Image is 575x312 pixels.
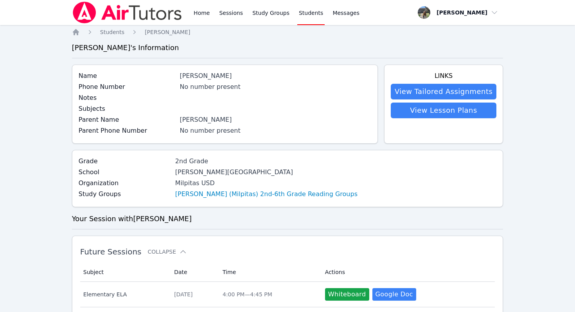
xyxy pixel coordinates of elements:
label: Organization [79,179,171,188]
a: View Tailored Assignments [391,84,496,99]
label: Grade [79,157,171,166]
a: Google Doc [372,288,416,301]
h3: [PERSON_NAME] 's Information [72,42,503,53]
h3: Your Session with [PERSON_NAME] [72,213,503,224]
span: 4:00 PM — 4:45 PM [223,291,272,298]
a: Students [100,28,124,36]
div: [PERSON_NAME] [180,71,371,81]
label: Subjects [79,104,175,114]
label: Phone Number [79,82,175,92]
label: Study Groups [79,189,171,199]
div: Milpitas USD [175,179,358,188]
th: Actions [320,263,495,282]
span: Elementary ELA [83,290,165,298]
span: Future Sessions [80,247,142,256]
th: Time [218,263,320,282]
a: [PERSON_NAME] (Milpitas) 2nd-6th Grade Reading Groups [175,189,358,199]
th: Subject [80,263,169,282]
tr: Elementary ELA[DATE]4:00 PM—4:45 PMWhiteboardGoogle Doc [80,282,495,307]
span: [PERSON_NAME] [145,29,190,35]
button: Whiteboard [325,288,369,301]
label: Notes [79,93,175,103]
a: View Lesson Plans [391,103,496,118]
nav: Breadcrumb [72,28,503,36]
label: Parent Phone Number [79,126,175,135]
img: Air Tutors [72,2,183,23]
div: [DATE] [174,290,213,298]
span: Messages [332,9,359,17]
span: Students [100,29,124,35]
div: No number present [180,82,371,92]
div: No number present [180,126,371,135]
button: Collapse [148,248,187,256]
label: School [79,168,171,177]
label: Parent Name [79,115,175,124]
th: Date [169,263,218,282]
label: Name [79,71,175,81]
div: [PERSON_NAME][GEOGRAPHIC_DATA] [175,168,358,177]
h4: Links [391,71,496,81]
div: [PERSON_NAME] [180,115,371,124]
div: 2nd Grade [175,157,358,166]
a: [PERSON_NAME] [145,28,190,36]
